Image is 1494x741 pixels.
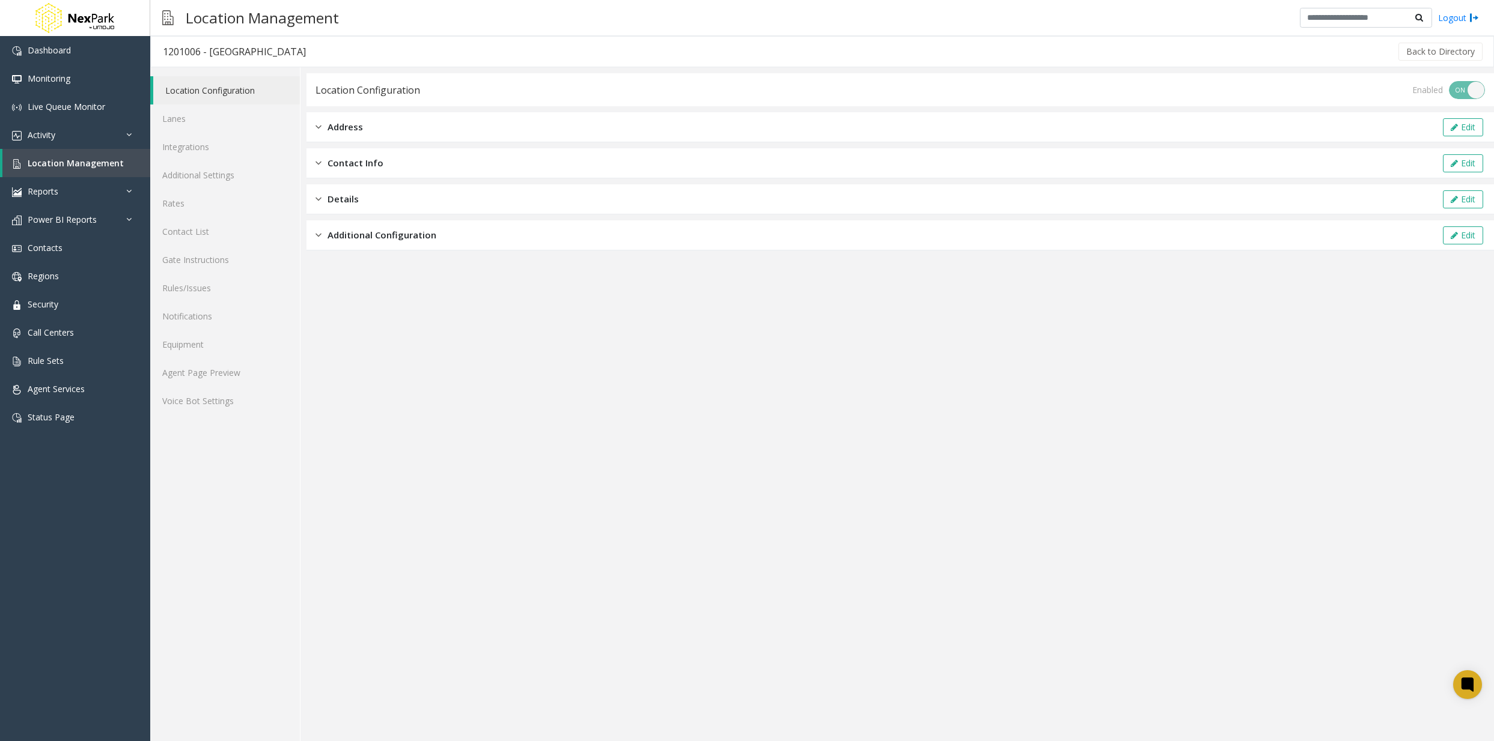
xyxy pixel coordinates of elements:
img: 'icon' [12,159,22,169]
img: 'icon' [12,216,22,225]
a: Equipment [150,330,300,358]
img: 'icon' [12,74,22,84]
img: pageIcon [162,3,174,32]
a: Location Management [2,149,150,177]
a: Notifications [150,302,300,330]
span: Activity [28,129,55,141]
a: Location Configuration [153,76,300,104]
span: Status Page [28,411,75,423]
div: 1201006 - [GEOGRAPHIC_DATA] [163,44,306,59]
img: logout [1469,11,1479,24]
img: 'icon' [12,131,22,141]
div: Enabled [1412,83,1443,96]
a: Rules/Issues [150,274,300,302]
img: 'icon' [12,328,22,338]
img: closed [316,156,322,170]
span: Agent Services [28,383,85,395]
span: Location Management [28,157,124,169]
span: Regions [28,270,59,282]
img: closed [316,228,322,242]
span: Additional Configuration [328,228,436,242]
button: Edit [1443,154,1483,172]
a: Gate Instructions [150,246,300,274]
img: 'icon' [12,244,22,253]
img: closed [316,120,322,134]
span: Reports [28,186,58,197]
a: Contact List [150,217,300,246]
h3: Location Management [180,3,345,32]
a: Lanes [150,104,300,133]
span: Security [28,298,58,310]
span: Dashboard [28,44,71,56]
span: Rule Sets [28,355,64,366]
span: Address [328,120,363,134]
button: Back to Directory [1398,43,1483,61]
a: Integrations [150,133,300,161]
a: Additional Settings [150,161,300,189]
img: 'icon' [12,103,22,112]
span: Details [328,192,359,206]
img: 'icon' [12,413,22,423]
img: 'icon' [12,187,22,197]
a: Rates [150,189,300,217]
div: Location Configuration [316,82,420,98]
img: 'icon' [12,300,22,310]
a: Agent Page Preview [150,358,300,387]
img: 'icon' [12,46,22,56]
button: Edit [1443,226,1483,244]
a: Voice Bot Settings [150,387,300,415]
button: Edit [1443,118,1483,136]
span: Power BI Reports [28,214,97,225]
span: Monitoring [28,73,70,84]
img: 'icon' [12,357,22,366]
img: 'icon' [12,385,22,395]
a: Logout [1438,11,1479,24]
span: Contact Info [328,156,383,170]
span: Live Queue Monitor [28,101,105,112]
span: Contacts [28,242,63,253]
span: Call Centers [28,327,74,338]
img: closed [316,192,322,206]
img: 'icon' [12,272,22,282]
button: Edit [1443,190,1483,208]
